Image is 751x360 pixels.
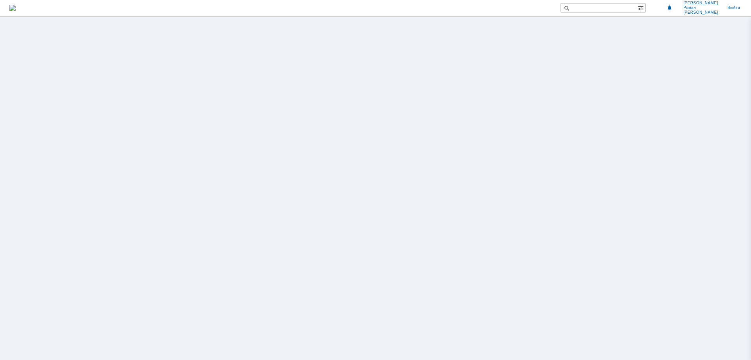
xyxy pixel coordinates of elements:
span: Роман [683,5,718,10]
img: logo [9,5,16,11]
a: Перейти на домашнюю страницу [9,5,16,11]
span: [PERSON_NAME] [683,10,718,15]
span: [PERSON_NAME] [683,1,718,5]
span: Расширенный поиск [638,4,645,11]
